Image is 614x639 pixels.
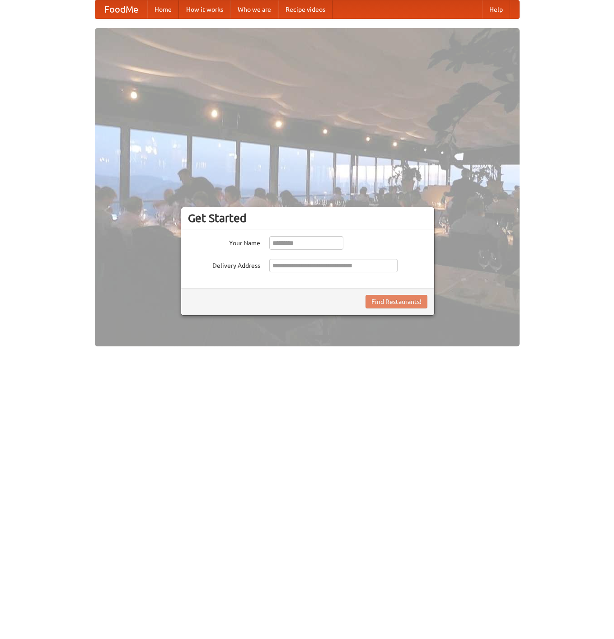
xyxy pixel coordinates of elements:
[188,259,260,270] label: Delivery Address
[482,0,510,19] a: Help
[278,0,333,19] a: Recipe videos
[230,0,278,19] a: Who we are
[147,0,179,19] a: Home
[95,0,147,19] a: FoodMe
[188,236,260,247] label: Your Name
[179,0,230,19] a: How it works
[366,295,427,308] button: Find Restaurants!
[188,211,427,225] h3: Get Started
